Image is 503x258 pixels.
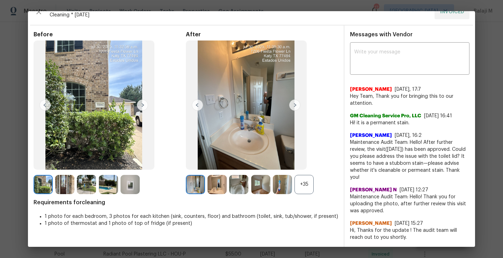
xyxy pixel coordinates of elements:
[395,87,421,92] span: [DATE], 17:7
[289,99,300,111] img: right-chevron-button-url
[350,186,397,193] span: [PERSON_NAME] N
[350,112,421,119] span: GM Cleaning Service Pro, LLC
[350,86,392,93] span: [PERSON_NAME]
[350,32,413,37] span: Messages with Vendor
[50,12,429,19] span: Cleaning * [DATE]
[350,246,421,253] span: GM Cleaning Service Pro, LLC
[350,193,469,214] span: Maintenance Audit Team: Hello! Thank you for uploading the photo, after further review this visit...
[137,99,148,111] img: right-chevron-button-url
[400,187,428,192] span: [DATE] 12:27
[34,199,338,206] span: Requirements for cleaning
[45,220,338,227] li: 1 photo of thermostat and 1 photo of top of fridge (if present)
[186,31,338,38] span: After
[395,133,422,138] span: [DATE], 16:2
[350,220,392,227] span: [PERSON_NAME]
[395,221,423,226] span: [DATE] 15:27
[39,99,51,111] img: left-chevron-button-url
[350,119,469,126] span: Hi! it is a permanent stain.
[424,113,452,118] span: [DATE] 16:41
[294,175,314,194] div: +35
[350,139,469,181] span: Maintenance Audit Team: Hello! After further review, the visit([DATE]) has been approved. Could y...
[350,132,392,139] span: [PERSON_NAME]
[350,93,469,107] span: Hey Team, Thank you for bringing this to our attention.
[34,31,186,38] span: Before
[192,99,203,111] img: left-chevron-button-url
[350,227,469,241] span: Hi, Thanks for the update ! The audit team will reach out to you shortly.
[45,213,338,220] li: 1 photo for each bedroom, 3 photos for each kitchen (sink, counters, floor) and bathroom (toilet,...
